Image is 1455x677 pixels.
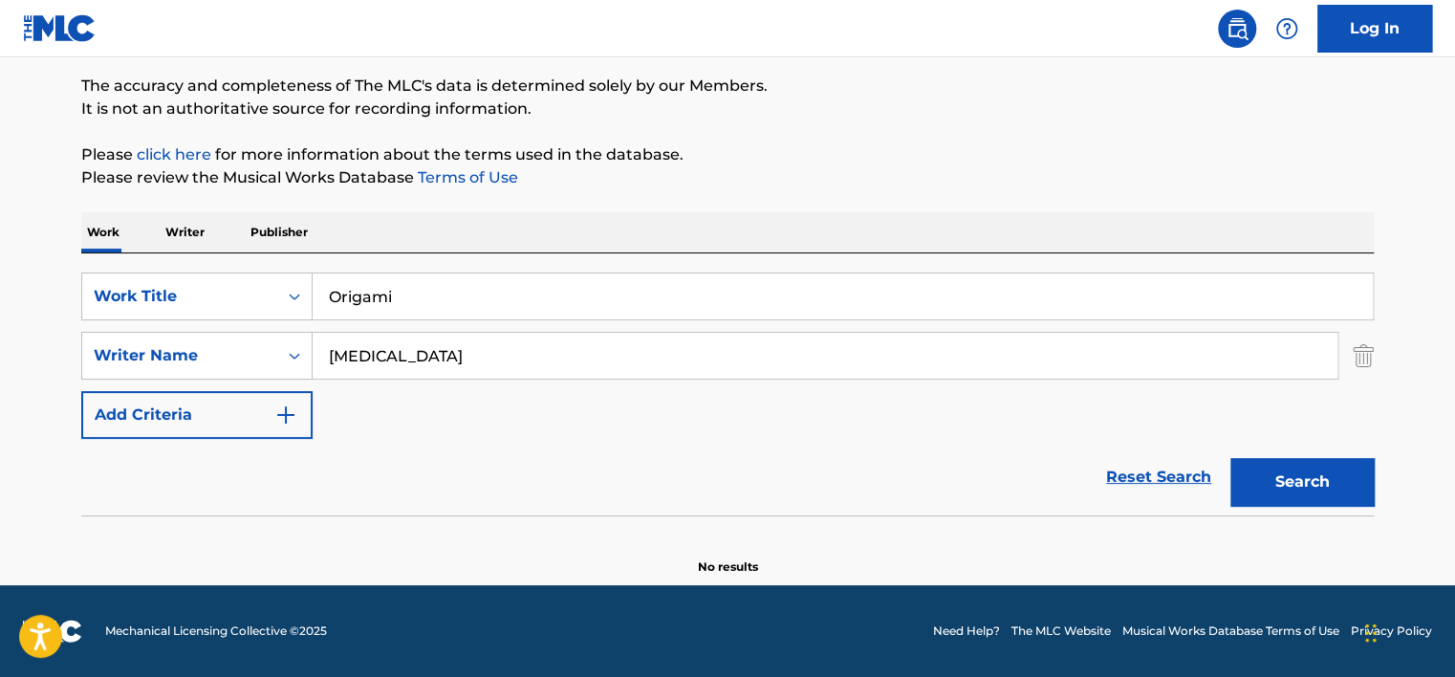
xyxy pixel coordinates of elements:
div: Help [1268,10,1306,48]
p: Writer [160,212,210,252]
div: Writer Name [94,344,266,367]
button: Add Criteria [81,391,313,439]
img: search [1226,17,1249,40]
form: Search Form [81,273,1374,515]
p: Please for more information about the terms used in the database. [81,143,1374,166]
a: Log In [1317,5,1432,53]
a: Privacy Policy [1351,622,1432,640]
div: Work Title [94,285,266,308]
img: 9d2ae6d4665cec9f34b9.svg [274,404,297,426]
a: The MLC Website [1011,622,1111,640]
img: help [1275,17,1298,40]
p: Work [81,212,125,252]
img: MLC Logo [23,14,97,42]
a: Need Help? [933,622,1000,640]
a: Reset Search [1097,456,1221,498]
a: click here [137,145,211,164]
p: No results [698,535,758,576]
p: Please review the Musical Works Database [81,166,1374,189]
a: Musical Works Database Terms of Use [1122,622,1339,640]
button: Search [1230,458,1374,506]
img: Delete Criterion [1353,332,1374,380]
p: It is not an authoritative source for recording information. [81,98,1374,120]
iframe: Chat Widget [1359,585,1455,677]
p: The accuracy and completeness of The MLC's data is determined solely by our Members. [81,75,1374,98]
a: Terms of Use [414,168,518,186]
a: Public Search [1218,10,1256,48]
img: logo [23,620,82,643]
div: টেনে আনুন [1365,604,1377,662]
span: Mechanical Licensing Collective © 2025 [105,622,327,640]
p: Publisher [245,212,314,252]
div: চ্যাট উইজেট [1359,585,1455,677]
